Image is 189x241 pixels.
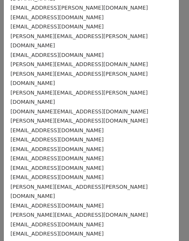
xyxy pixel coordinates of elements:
[10,212,148,218] small: [PERSON_NAME][EMAIL_ADDRESS][DOMAIN_NAME]
[10,203,104,209] small: [EMAIL_ADDRESS][DOMAIN_NAME]
[10,221,104,228] small: [EMAIL_ADDRESS][DOMAIN_NAME]
[10,61,148,67] small: [PERSON_NAME][EMAIL_ADDRESS][DOMAIN_NAME]
[10,184,148,200] small: [PERSON_NAME][EMAIL_ADDRESS][PERSON_NAME][DOMAIN_NAME]
[10,52,104,58] small: [EMAIL_ADDRESS][DOMAIN_NAME]
[10,136,104,143] small: [EMAIL_ADDRESS][DOMAIN_NAME]
[10,108,148,115] small: [DOMAIN_NAME][EMAIL_ADDRESS][DOMAIN_NAME]
[10,33,148,49] small: [PERSON_NAME][EMAIL_ADDRESS][PERSON_NAME][DOMAIN_NAME]
[10,14,104,21] small: [EMAIL_ADDRESS][DOMAIN_NAME]
[10,5,148,11] small: [EMAIL_ADDRESS][PERSON_NAME][DOMAIN_NAME]
[10,231,104,237] small: [EMAIL_ADDRESS][DOMAIN_NAME]
[147,201,189,241] div: Widget de chat
[10,146,104,152] small: [EMAIL_ADDRESS][DOMAIN_NAME]
[10,155,104,162] small: [EMAIL_ADDRESS][DOMAIN_NAME]
[10,90,148,105] small: [PERSON_NAME][EMAIL_ADDRESS][PERSON_NAME][DOMAIN_NAME]
[10,23,104,30] small: [EMAIL_ADDRESS][DOMAIN_NAME]
[147,201,189,241] iframe: Chat Widget
[10,118,148,124] small: [PERSON_NAME][EMAIL_ADDRESS][DOMAIN_NAME]
[10,71,148,87] small: [PERSON_NAME][EMAIL_ADDRESS][PERSON_NAME][DOMAIN_NAME]
[10,127,104,133] small: [EMAIL_ADDRESS][DOMAIN_NAME]
[10,174,104,180] small: [EMAIL_ADDRESS][DOMAIN_NAME]
[10,165,104,171] small: [EMAIL_ADDRESS][DOMAIN_NAME]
